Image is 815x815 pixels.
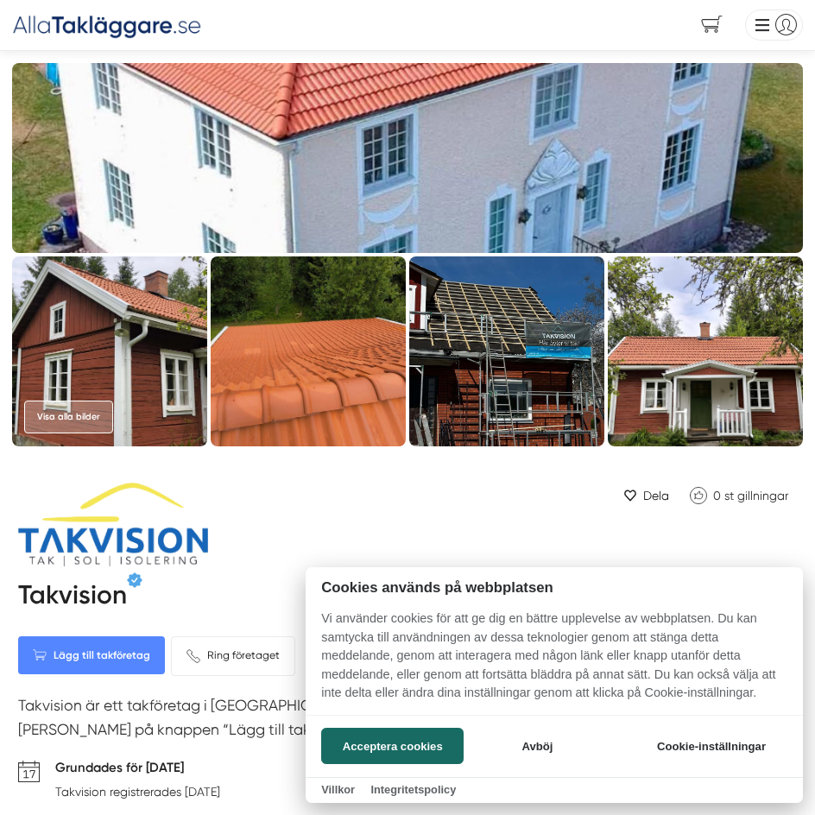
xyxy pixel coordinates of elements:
[321,783,355,796] a: Villkor
[635,728,787,764] button: Cookie-inställningar
[469,728,607,764] button: Avböj
[306,579,803,596] h2: Cookies används på webbplatsen
[370,783,456,796] a: Integritetspolicy
[321,728,464,764] button: Acceptera cookies
[306,610,803,715] p: Vi använder cookies för att ge dig en bättre upplevelse av webbplatsen. Du kan samtycka till anvä...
